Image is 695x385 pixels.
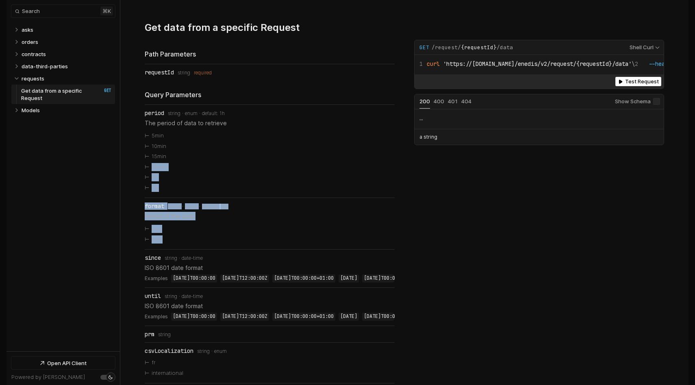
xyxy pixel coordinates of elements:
[145,50,395,59] div: Path Parameters
[194,70,212,76] div: required
[11,357,115,369] a: Open API Client
[165,294,177,299] span: string
[100,7,113,15] kbd: ⌘ k
[145,110,164,116] div: period
[362,313,513,321] code: [DATE]T00:00:00[[GEOGRAPHIC_DATA]/[GEOGRAPHIC_DATA]]
[21,87,93,102] p: Get data from a specific Request
[272,313,335,321] code: [DATE]T00:00:00+01:00
[220,313,269,321] code: [DATE]T12:00:00Z
[22,36,112,48] a: orders
[171,313,217,321] code: [DATE]T00:00:00
[145,293,161,299] div: until
[11,374,85,380] a: Powered by [PERSON_NAME]
[96,88,111,94] span: GET
[625,78,659,85] span: Test Request
[22,72,112,85] a: requests
[414,94,664,145] div: Example Responses
[168,204,180,209] span: string
[448,98,458,104] span: 401
[171,274,217,283] code: [DATE]T00:00:00
[339,313,359,321] code: [DATE]
[22,60,112,72] a: data-third-parties
[22,24,112,36] a: asks
[615,77,661,86] button: Test Request
[145,131,395,141] li: 5min
[145,368,395,378] li: international
[145,141,395,152] li: 10min
[339,274,359,283] code: [DATE]
[145,183,395,193] li: 1d
[461,44,497,51] em: {requestId}
[145,274,168,283] span: Examples
[202,111,219,116] div: default:
[145,254,161,261] div: since
[22,50,46,58] p: contracts
[158,332,171,337] span: string
[427,60,440,67] span: curl
[22,48,112,60] a: contracts
[145,331,154,337] div: prm
[419,115,423,122] code: …
[22,107,40,114] p: Models
[219,111,225,116] span: 1h
[185,204,198,209] span: enum
[145,224,395,234] li: csv
[22,38,38,46] p: orders
[419,44,429,51] span: GET
[615,94,660,109] label: Show Schema
[419,98,430,104] span: 200
[7,20,120,351] nav: Table of contents for Api
[145,69,174,76] div: requestId
[145,302,395,310] p: ISO 8601 date format
[165,255,177,261] span: string
[443,60,632,67] span: 'https://[DOMAIN_NAME]/enedis/v2/request/{requestId}/data'
[649,60,675,67] span: --header
[434,98,444,104] span: 400
[461,98,471,104] span: 404
[145,90,395,100] div: Query Parameters
[178,70,190,76] span: string
[22,104,112,116] a: Models
[145,313,168,321] span: Examples
[219,204,228,209] span: json
[202,204,219,209] div: default:
[197,348,210,354] span: string
[214,348,227,354] span: enum
[185,111,198,116] span: enum
[145,119,395,127] p: The period of data to retrieve
[145,151,395,162] li: 15min
[22,26,33,33] p: asks
[145,172,395,183] li: 1h
[220,274,269,283] code: [DATE]T12:00:00Z
[432,44,513,51] span: /request/ /data
[145,357,395,368] li: fr
[182,255,203,261] span: date-time
[145,263,395,272] p: ISO 8601 date format
[22,8,40,14] span: Search
[145,203,164,209] div: format
[145,348,193,354] div: csvLocalization
[145,162,395,172] li: 30min
[22,75,44,82] p: requests
[272,274,335,283] code: [DATE]T00:00:00+01:00
[22,63,68,70] p: data-third-parties
[145,22,300,33] h3: Get data from a specific Request
[168,111,180,116] span: string
[145,234,395,245] li: json
[362,274,513,283] code: [DATE]T00:00:00[[GEOGRAPHIC_DATA]/[GEOGRAPHIC_DATA]]
[145,212,395,220] p: format of the data
[108,375,113,380] div: Set light mode
[419,133,437,141] p: a string
[21,85,111,104] a: Get data from a specific Request GET
[419,60,635,67] span: \
[182,294,203,299] span: date-time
